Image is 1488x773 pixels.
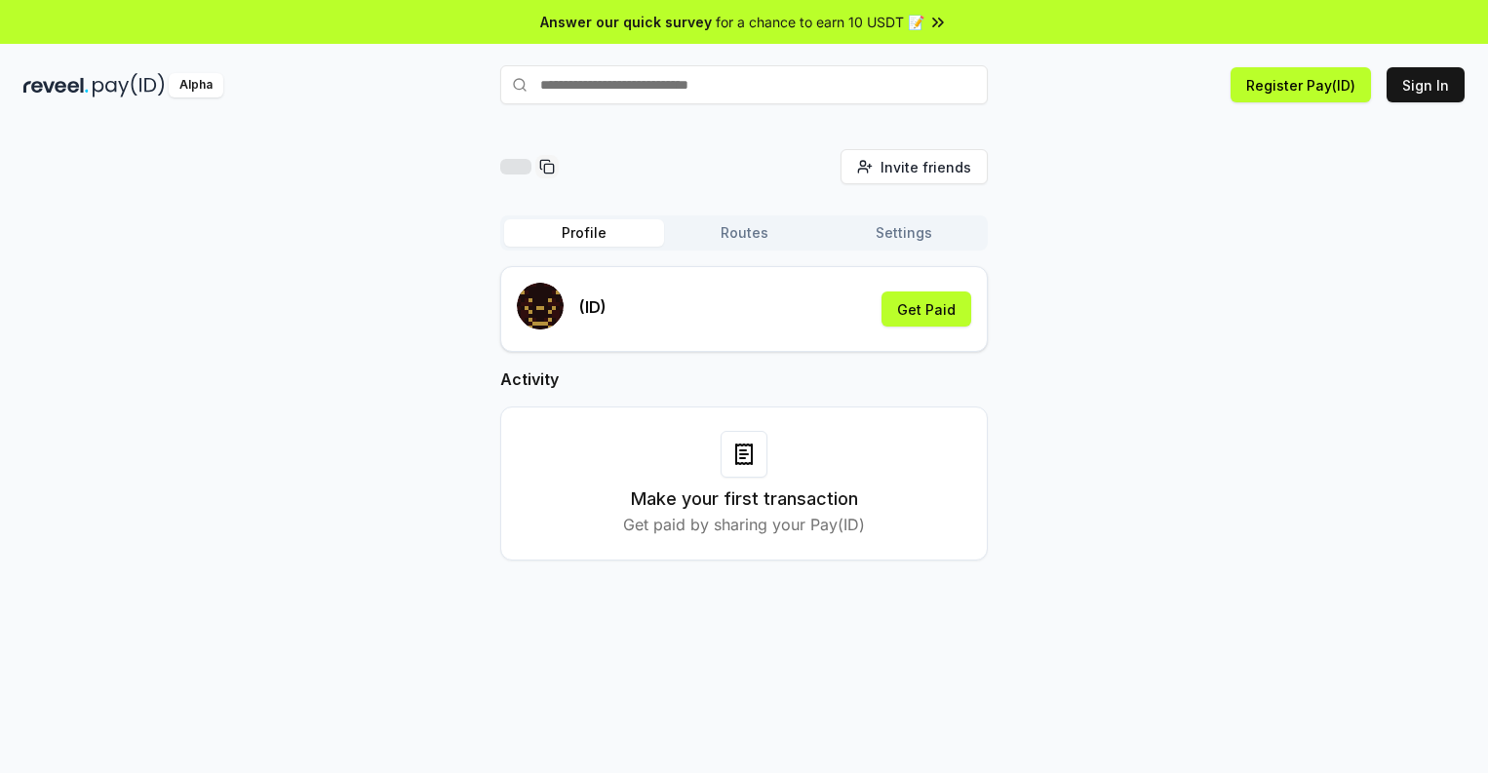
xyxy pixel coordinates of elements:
[841,149,988,184] button: Invite friends
[881,157,971,177] span: Invite friends
[169,73,223,97] div: Alpha
[504,219,664,247] button: Profile
[881,291,971,327] button: Get Paid
[631,485,858,513] h3: Make your first transaction
[1231,67,1371,102] button: Register Pay(ID)
[664,219,824,247] button: Routes
[23,73,89,97] img: reveel_dark
[824,219,984,247] button: Settings
[93,73,165,97] img: pay_id
[500,367,988,391] h2: Activity
[623,513,865,536] p: Get paid by sharing your Pay(ID)
[540,12,712,32] span: Answer our quick survey
[1387,67,1465,102] button: Sign In
[579,295,607,319] p: (ID)
[716,12,924,32] span: for a chance to earn 10 USDT 📝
